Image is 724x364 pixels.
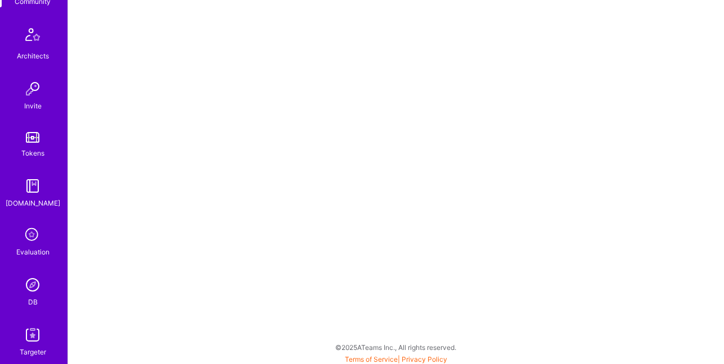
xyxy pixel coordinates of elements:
[21,175,44,197] img: guide book
[345,355,398,363] a: Terms of Service
[20,346,46,358] div: Targeter
[21,274,44,296] img: Admin Search
[24,100,42,112] div: Invite
[17,50,49,62] div: Architects
[345,355,447,363] span: |
[22,225,43,246] i: icon SelectionTeam
[21,147,44,159] div: Tokens
[402,355,447,363] a: Privacy Policy
[21,78,44,100] img: Invite
[16,246,50,258] div: Evaluation
[68,333,724,361] div: © 2025 ATeams Inc., All rights reserved.
[21,324,44,346] img: Skill Targeter
[19,23,46,50] img: Architects
[6,197,60,209] div: [DOMAIN_NAME]
[28,296,38,308] div: DB
[26,132,39,143] img: tokens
